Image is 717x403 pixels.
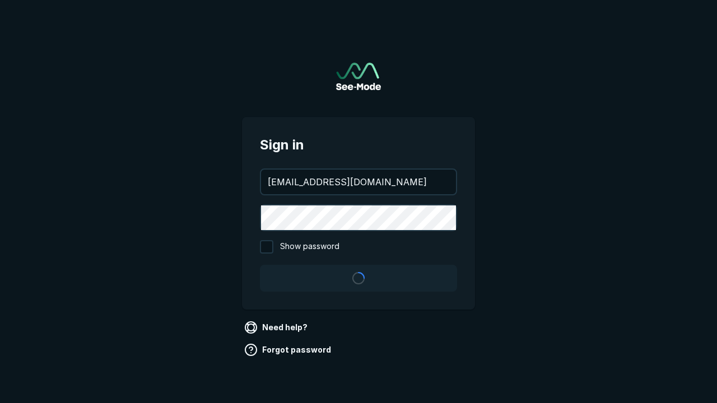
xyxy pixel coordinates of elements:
a: Forgot password [242,341,336,359]
span: Sign in [260,135,457,155]
input: your@email.com [261,170,456,194]
a: Go to sign in [336,63,381,90]
a: Need help? [242,318,312,336]
img: See-Mode Logo [336,63,381,90]
span: Show password [280,240,339,254]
